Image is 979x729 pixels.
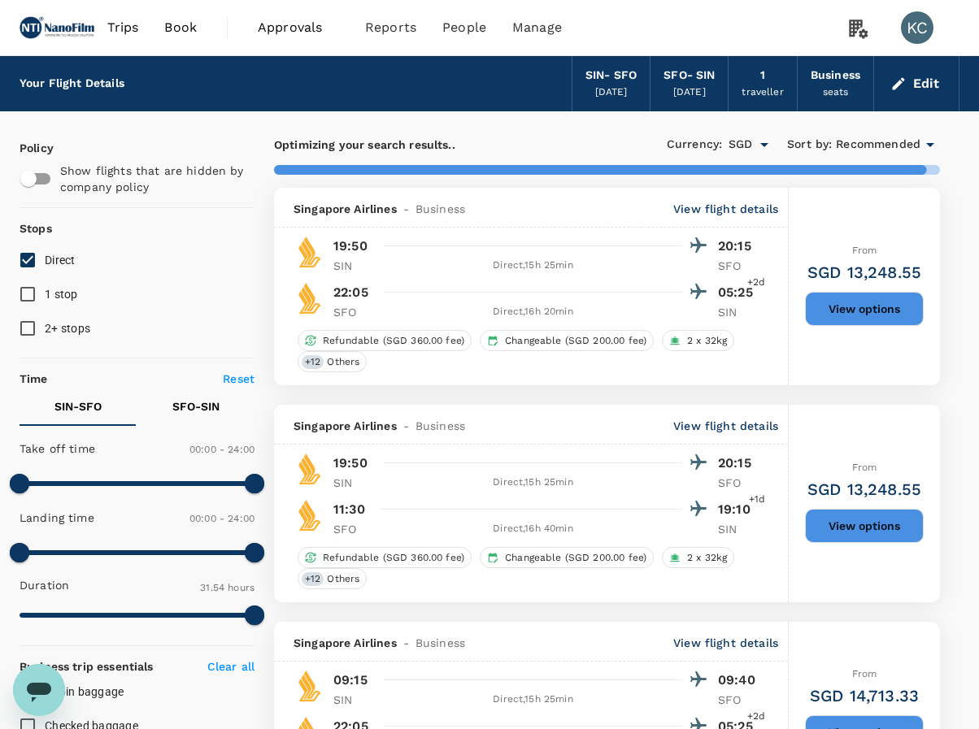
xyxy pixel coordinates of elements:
[807,476,921,502] h6: SGD 13,248.55
[298,547,472,568] div: Refundable (SGD 360.00 fee)
[316,334,471,348] span: Refundable (SGD 360.00 fee)
[384,475,682,491] div: Direct , 15h 25min
[718,236,759,256] p: 20:15
[718,283,759,302] p: 05:25
[223,371,255,387] p: Reset
[887,71,946,97] button: Edit
[107,18,139,37] span: Trips
[294,236,326,268] img: SQ
[397,635,416,651] span: -
[20,510,94,526] p: Landing time
[718,475,759,491] p: SFO
[747,275,765,291] span: +2d
[681,551,733,565] span: 2 x 32kg
[333,521,374,537] p: SFO
[749,492,765,508] span: +1d
[753,133,776,156] button: Open
[333,258,374,274] p: SIN
[742,85,783,101] div: traveller
[498,551,653,565] span: Changeable (SGD 200.00 fee)
[294,418,397,434] span: Singapore Airlines
[302,572,324,586] span: + 12
[805,292,924,326] button: View options
[416,635,465,651] span: Business
[189,444,255,455] span: 00:00 - 24:00
[333,453,368,473] p: 19:50
[416,418,465,434] span: Business
[673,418,778,434] p: View flight details
[294,635,397,651] span: Singapore Airlines
[20,371,48,387] p: Time
[836,136,920,154] span: Recommended
[298,330,472,351] div: Refundable (SGD 360.00 fee)
[805,509,924,543] button: View options
[901,11,933,44] div: KC
[333,283,368,302] p: 22:05
[673,635,778,651] p: View flight details
[823,85,849,101] div: seats
[384,304,682,320] div: Direct , 16h 20min
[320,572,366,586] span: Others
[20,10,94,46] img: NANOFILM TECHNOLOGIES INTERNATIONAL LIMITED
[384,692,682,708] div: Direct , 15h 25min
[13,664,65,716] iframe: Button to launch messaging window
[45,685,124,698] span: Cabin baggage
[811,67,860,85] div: Business
[664,67,715,85] div: SFO - SIN
[595,85,628,101] div: [DATE]
[442,18,486,37] span: People
[294,499,326,532] img: SQ
[320,355,366,369] span: Others
[294,201,397,217] span: Singapore Airlines
[54,398,102,414] p: SIN - SFO
[718,692,759,708] p: SFO
[498,334,653,348] span: Changeable (SGD 200.00 fee)
[60,163,246,195] p: Show flights that are hidden by company policy
[718,521,759,537] p: SIN
[333,670,368,690] p: 09:15
[673,85,706,101] div: [DATE]
[397,201,416,217] span: -
[333,500,365,519] p: 11:30
[333,475,374,491] p: SIN
[20,577,69,593] p: Duration
[718,304,759,320] p: SIN
[852,462,877,473] span: From
[810,683,919,709] h6: SGD 14,713.33
[673,201,778,217] p: View flight details
[397,418,416,434] span: -
[20,660,154,673] strong: Business trip essentials
[333,304,374,320] p: SFO
[718,500,759,519] p: 19:10
[294,670,326,702] img: SQ
[667,136,722,154] span: Currency :
[480,547,654,568] div: Changeable (SGD 200.00 fee)
[200,582,255,593] span: 31.54 hours
[20,140,33,156] p: Policy
[298,568,367,589] div: +12Others
[416,201,465,217] span: Business
[207,658,255,675] p: Clear all
[718,258,759,274] p: SFO
[274,137,607,153] p: Optimizing your search results..
[316,551,471,565] span: Refundable (SGD 360.00 fee)
[384,258,682,274] div: Direct , 15h 25min
[662,330,734,351] div: 2 x 32kg
[20,440,95,457] p: Take off time
[718,670,759,690] p: 09:40
[333,236,368,256] p: 19:50
[852,245,877,256] span: From
[718,453,759,473] p: 20:15
[258,18,339,37] span: Approvals
[512,18,562,37] span: Manage
[294,282,326,315] img: SQ
[760,67,765,85] div: 1
[333,692,374,708] p: SIN
[852,668,877,679] span: From
[585,67,637,85] div: SIN - SFO
[787,136,832,154] span: Sort by :
[480,330,654,351] div: Changeable (SGD 200.00 fee)
[384,521,682,537] div: Direct , 16h 40min
[164,18,197,37] span: Book
[807,259,921,285] h6: SGD 13,248.55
